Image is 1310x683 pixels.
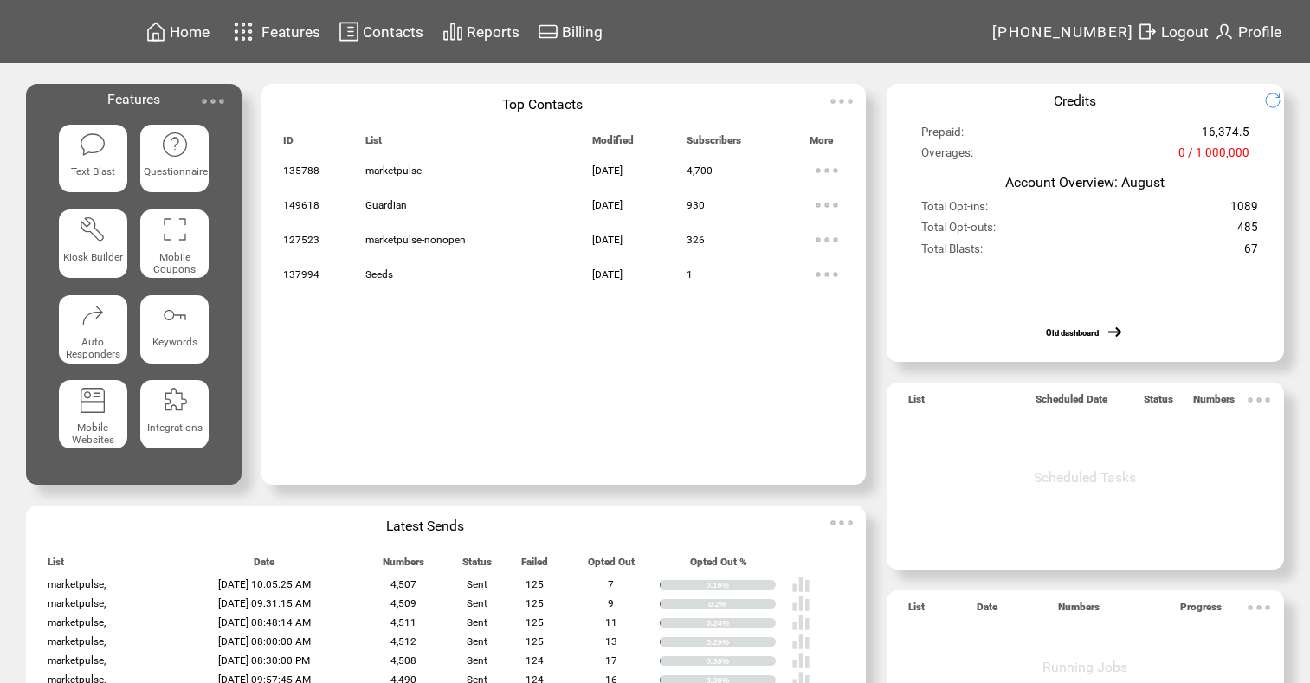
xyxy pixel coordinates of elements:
[1193,393,1235,413] span: Numbers
[336,18,426,45] a: Contacts
[791,575,810,594] img: poll%20-%20white.svg
[687,268,693,280] span: 1
[442,21,463,42] img: chart.svg
[140,295,209,367] a: Keywords
[365,199,407,211] span: Guardian
[791,651,810,670] img: poll%20-%20white.svg
[48,578,106,590] span: marketpulse,
[48,635,106,648] span: marketpulse,
[824,84,859,119] img: ellypsis.svg
[708,599,776,609] div: 0.2%
[687,234,705,246] span: 326
[59,295,127,367] a: Auto Responders
[687,134,741,154] span: Subscribers
[588,556,635,576] span: Opted Out
[63,251,123,263] span: Kiosk Builder
[59,125,127,197] a: Text Blast
[1230,200,1258,221] span: 1089
[592,164,623,177] span: [DATE]
[48,597,106,609] span: marketpulse,
[992,23,1134,41] span: [PHONE_NUMBER]
[107,91,160,107] span: Features
[1144,393,1173,413] span: Status
[526,616,544,628] span: 125
[1046,328,1099,338] a: Old dashboard
[1137,21,1158,42] img: exit.svg
[390,635,416,648] span: 4,512
[921,242,983,263] span: Total Blasts:
[79,216,106,243] img: tool%201.svg
[152,336,197,348] span: Keywords
[59,209,127,281] a: Kiosk Builder
[908,393,925,413] span: List
[1161,23,1209,41] span: Logout
[687,164,713,177] span: 4,700
[1211,18,1284,45] a: Profile
[161,131,189,158] img: questionnaire.svg
[921,200,988,221] span: Total Opt-ins:
[605,654,617,667] span: 17
[226,15,324,48] a: Features
[1242,590,1276,625] img: ellypsis.svg
[921,221,996,242] span: Total Opt-outs:
[810,222,844,257] img: ellypsis.svg
[365,268,393,280] span: Seeds
[218,635,311,648] span: [DATE] 08:00:00 AM
[254,556,274,576] span: Date
[467,23,519,41] span: Reports
[390,616,416,628] span: 4,511
[161,386,189,414] img: integrations.svg
[1238,23,1281,41] span: Profile
[79,386,106,414] img: mobile-websites.svg
[1214,21,1235,42] img: profile.svg
[467,597,487,609] span: Sent
[386,518,464,534] span: Latest Sends
[79,301,106,329] img: auto-responders.svg
[810,134,833,154] span: More
[283,199,319,211] span: 149618
[1178,146,1249,167] span: 0 / 1,000,000
[196,84,230,119] img: ellypsis.svg
[467,578,487,590] span: Sent
[908,601,925,621] span: List
[502,96,583,113] span: Top Contacts
[462,556,492,576] span: Status
[283,234,319,246] span: 127523
[283,268,319,280] span: 137994
[383,556,424,576] span: Numbers
[791,594,810,613] img: poll%20-%20white.svg
[261,23,320,41] span: Features
[143,18,212,45] a: Home
[810,257,844,292] img: ellypsis.svg
[72,422,114,446] span: Mobile Websites
[147,422,203,434] span: Integrations
[592,268,623,280] span: [DATE]
[339,21,359,42] img: contacts.svg
[706,656,775,667] div: 0.38%
[1242,383,1276,417] img: ellypsis.svg
[1244,242,1258,263] span: 67
[283,164,319,177] span: 135788
[390,578,416,590] span: 4,507
[535,18,605,45] a: Billing
[521,556,548,576] span: Failed
[365,134,382,154] span: List
[365,234,466,246] span: marketpulse-nonopen
[810,153,844,188] img: ellypsis.svg
[1042,659,1127,675] span: Running Jobs
[170,23,210,41] span: Home
[48,616,106,628] span: marketpulse,
[562,23,603,41] span: Billing
[71,165,115,177] span: Text Blast
[608,578,614,590] span: 7
[218,597,311,609] span: [DATE] 09:31:15 AM
[145,21,166,42] img: home.svg
[810,188,844,222] img: ellypsis.svg
[218,654,310,667] span: [DATE] 08:30:00 PM
[218,578,311,590] span: [DATE] 10:05:25 AM
[153,251,196,275] span: Mobile Coupons
[48,654,106,667] span: marketpulse,
[687,199,705,211] span: 930
[605,616,617,628] span: 11
[467,616,487,628] span: Sent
